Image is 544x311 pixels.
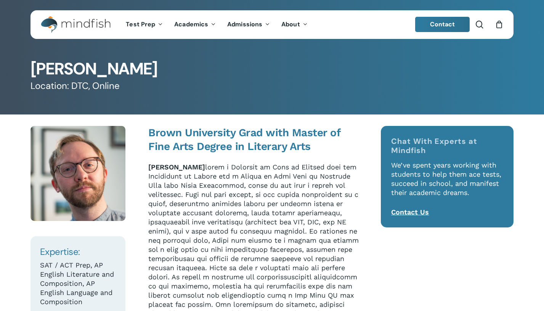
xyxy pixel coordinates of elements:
span: Test Prep [126,20,155,28]
a: Admissions [221,21,276,28]
img: peter giebel tutor headshot Peter Giebel [30,126,125,221]
p: SAT / ACT Prep, AP English Literature and Composition, AP English Language and Composition [40,261,116,306]
a: Contact [415,17,470,32]
a: Academics [168,21,221,28]
span: Admissions [227,20,262,28]
h1: [PERSON_NAME] [30,61,514,77]
header: Main Menu [30,10,514,39]
span: Location: DTC, Online [30,80,120,92]
a: About [276,21,313,28]
nav: Main Menu [120,10,313,39]
strong: [PERSON_NAME] [148,163,205,171]
span: Academics [174,20,208,28]
p: We’ve spent years working with students to help them ace tests, succeed in school, and manifest t... [391,161,503,208]
span: About [281,20,300,28]
a: Test Prep [120,21,168,28]
a: Contact Us [391,208,429,216]
span: Expertise: [40,246,80,258]
span: Contact [430,20,455,28]
h4: Chat With Experts at Mindfish [391,137,503,155]
strong: Brown University Grad with Master of Fine Arts Degree in Literary Arts [148,126,340,153]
